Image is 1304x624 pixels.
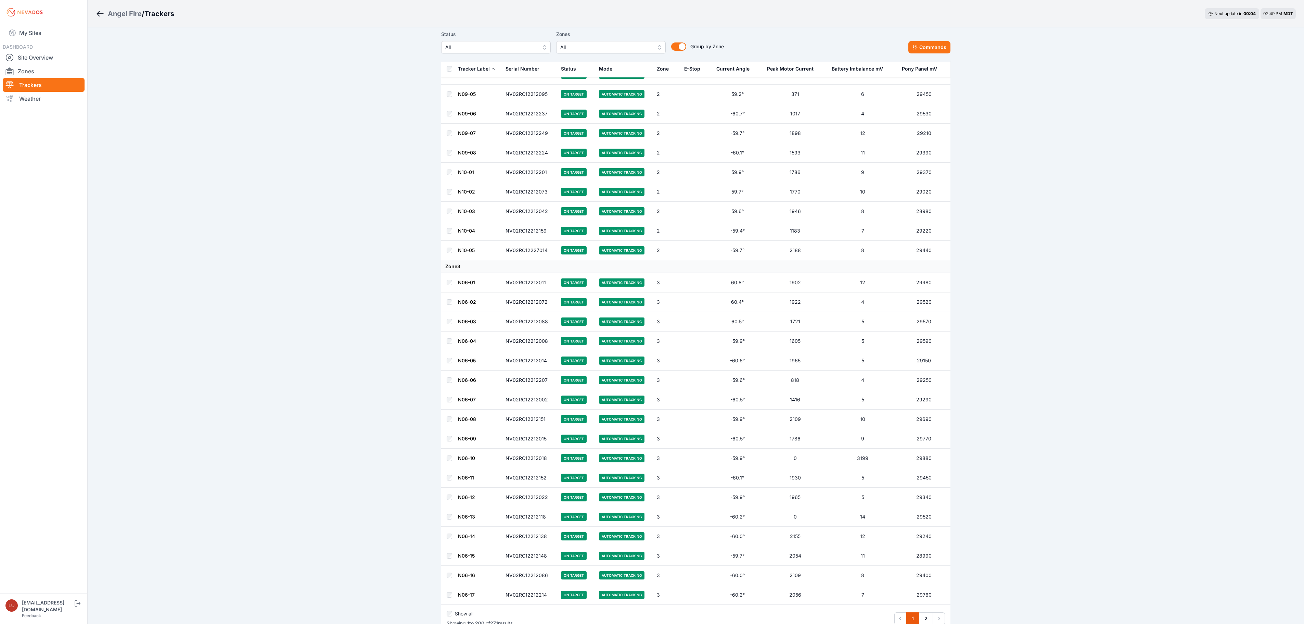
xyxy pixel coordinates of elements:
td: 29400 [898,566,950,585]
button: Status [561,61,581,77]
td: NV02RC12212207 [501,371,557,390]
span: On Target [561,188,587,196]
td: 11 [828,546,898,566]
td: -60.5° [712,429,763,449]
td: 1965 [763,351,828,371]
td: 3 [653,351,680,371]
td: -59.7° [712,241,763,260]
td: 3199 [828,449,898,468]
td: 1786 [763,163,828,182]
span: Automatic Tracking [599,207,644,215]
td: -59.9° [712,410,763,429]
span: Automatic Tracking [599,357,644,365]
td: 60.5° [712,312,763,332]
span: On Target [561,278,587,287]
a: N06-02 [458,299,476,305]
span: Automatic Tracking [599,129,644,137]
div: Battery Imbalance mV [832,65,883,72]
div: Current Angle [716,65,750,72]
td: 3 [653,546,680,566]
td: 2056 [763,585,828,605]
span: Automatic Tracking [599,532,644,540]
td: 29450 [898,468,950,488]
label: Show all [455,610,473,617]
span: Automatic Tracking [599,454,644,462]
td: NV02RC12212249 [501,124,557,143]
td: 6 [828,85,898,104]
button: Commands [908,41,950,53]
a: N06-14 [458,533,475,539]
a: N09-06 [458,111,476,116]
span: On Target [561,474,587,482]
span: Automatic Tracking [599,168,644,176]
td: 3 [653,371,680,390]
td: 29980 [898,273,950,292]
td: 3 [653,292,680,312]
td: 14 [828,507,898,527]
a: Angel Fire [108,9,142,18]
a: N09-08 [458,150,476,155]
a: N06-17 [458,592,475,598]
td: NV02RC12212011 [501,273,557,292]
h3: Trackers [144,9,174,18]
td: 1017 [763,104,828,124]
td: 1416 [763,390,828,410]
span: On Target [561,571,587,579]
span: On Target [561,110,587,118]
td: 1946 [763,202,828,221]
td: 3 [653,273,680,292]
td: 29370 [898,163,950,182]
div: Peak Motor Current [767,65,814,72]
span: Automatic Tracking [599,227,644,235]
a: N10-01 [458,169,474,175]
td: 28990 [898,546,950,566]
td: 0 [763,449,828,468]
td: 29520 [898,292,950,312]
span: On Target [561,149,587,157]
td: NV02RC12212014 [501,351,557,371]
td: 2155 [763,527,828,546]
td: -59.4° [712,221,763,241]
td: 4 [828,104,898,124]
a: N06-04 [458,338,476,344]
td: 12 [828,527,898,546]
span: Next update in [1214,11,1242,16]
span: Automatic Tracking [599,317,644,326]
button: All [556,41,666,53]
a: N10-03 [458,208,475,214]
a: Zones [3,64,85,78]
td: 59.2° [712,85,763,104]
a: N06-10 [458,455,475,461]
td: 2188 [763,241,828,260]
span: On Target [561,454,587,462]
a: N06-16 [458,572,475,578]
td: -59.7° [712,546,763,566]
td: 2 [653,182,680,202]
a: N06-01 [458,279,475,285]
td: 1770 [763,182,828,202]
td: NV02RC12212095 [501,85,557,104]
td: 3 [653,585,680,605]
td: 2 [653,221,680,241]
td: -60.2° [712,585,763,605]
span: On Target [561,227,587,235]
span: Automatic Tracking [599,376,644,384]
td: -60.5° [712,390,763,410]
td: 29220 [898,221,950,241]
td: 59.6° [712,202,763,221]
button: Battery Imbalance mV [832,61,888,77]
button: All [441,41,551,53]
img: luke.beaumont@nevados.solar [5,599,18,612]
td: 0 [763,507,828,527]
span: Automatic Tracking [599,278,644,287]
td: 1605 [763,332,828,351]
span: Automatic Tracking [599,149,644,157]
td: 10 [828,410,898,429]
button: Tracker Label [458,61,495,77]
a: N06-11 [458,475,474,481]
td: -60.1° [712,143,763,163]
td: NV02RC12212118 [501,507,557,527]
td: NV02RC12227014 [501,241,557,260]
span: On Target [561,207,587,215]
